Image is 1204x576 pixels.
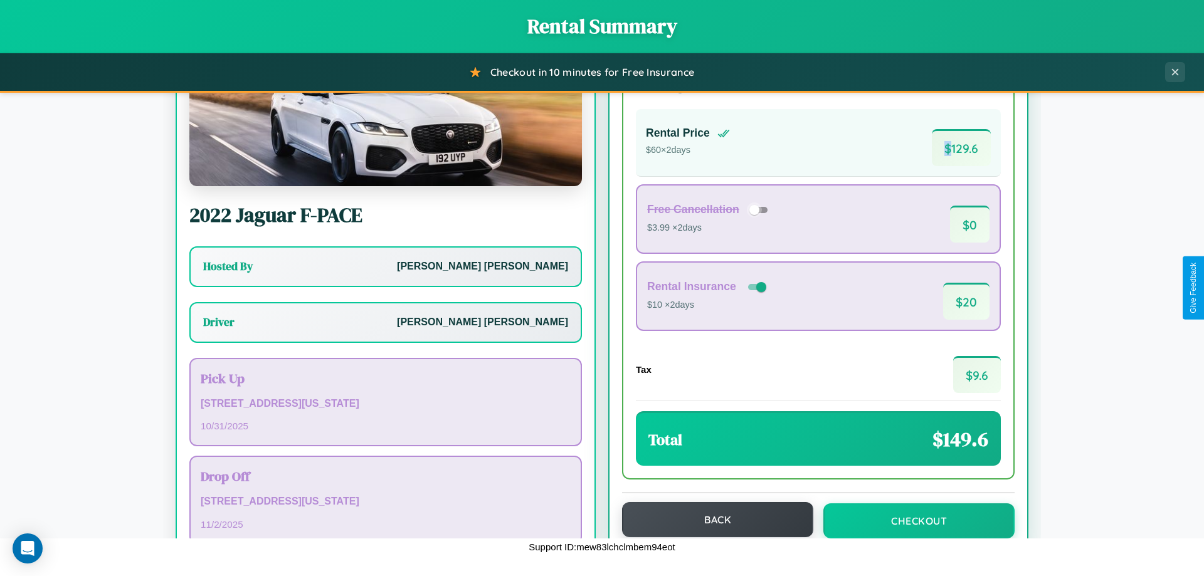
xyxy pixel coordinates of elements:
button: Checkout [823,503,1015,538]
h1: Rental Summary [13,13,1191,40]
span: $ 129.6 [932,129,991,166]
h2: 2022 Jaguar F-PACE [189,201,582,229]
h3: Hosted By [203,259,253,274]
p: 10 / 31 / 2025 [201,417,571,434]
p: [STREET_ADDRESS][US_STATE] [201,395,571,413]
p: [PERSON_NAME] [PERSON_NAME] [397,313,568,332]
span: $ 20 [943,283,990,320]
h3: Pick Up [201,369,571,387]
div: Give Feedback [1189,263,1198,313]
h4: Rental Insurance [647,280,736,293]
img: Jaguar F-PACE [189,61,582,186]
span: $ 0 [950,206,990,243]
p: $ 60 × 2 days [646,142,730,159]
p: Support ID: mew83lchclmbem94eot [529,538,675,555]
p: [STREET_ADDRESS][US_STATE] [201,493,571,511]
div: Open Intercom Messenger [13,533,43,563]
h3: Total [648,429,682,450]
span: $ 9.6 [953,356,1001,393]
h4: Free Cancellation [647,203,739,216]
span: Checkout in 10 minutes for Free Insurance [490,66,694,78]
span: $ 149.6 [932,426,988,453]
p: [PERSON_NAME] [PERSON_NAME] [397,258,568,276]
button: Back [622,502,813,537]
p: $10 × 2 days [647,297,769,313]
h4: Rental Price [646,127,710,140]
p: 11 / 2 / 2025 [201,516,571,533]
h4: Tax [636,364,652,375]
h3: Drop Off [201,467,571,485]
p: $3.99 × 2 days [647,220,772,236]
h3: Driver [203,315,235,330]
